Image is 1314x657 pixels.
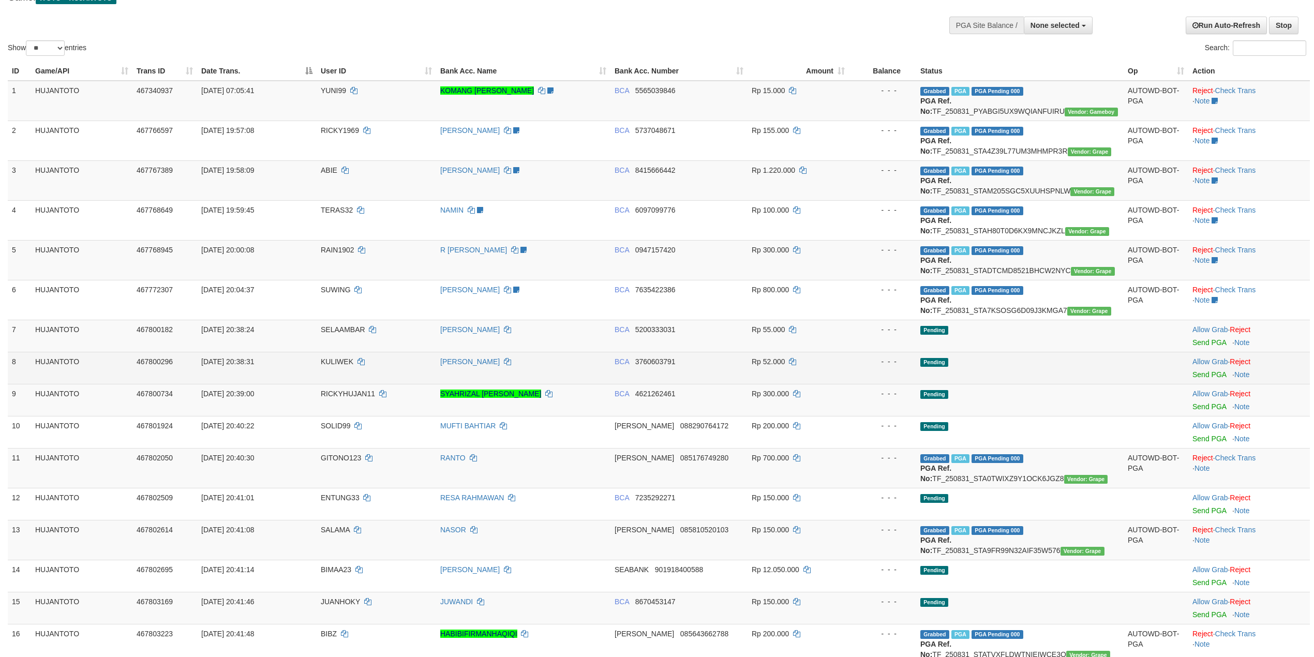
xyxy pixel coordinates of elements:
[321,286,351,294] span: SUWING
[1071,267,1115,276] span: Vendor URL: https://settle31.1velocity.biz
[8,416,31,448] td: 10
[1124,62,1188,81] th: Op: activate to sort column ascending
[752,166,795,174] span: Rp 1.220.000
[1192,325,1228,334] a: Allow Grab
[1234,578,1250,587] a: Note
[321,454,361,462] span: GITONO123
[137,166,173,174] span: 467767389
[26,40,65,56] select: Showentries
[8,81,31,121] td: 1
[1215,166,1256,174] a: Check Trans
[31,160,132,200] td: HUJANTOTO
[1230,598,1250,606] a: Reject
[1192,390,1230,398] span: ·
[920,97,951,115] b: PGA Ref. No:
[920,464,951,483] b: PGA Ref. No:
[321,126,359,135] span: RICKY1969
[916,280,1124,320] td: TF_250831_STA7KSOSG6D09J3KMGA7
[1194,296,1210,304] a: Note
[8,488,31,520] td: 12
[201,86,254,95] span: [DATE] 07:05:41
[635,390,676,398] span: Copy 4621262461 to clipboard
[972,454,1023,463] span: PGA Pending
[1192,422,1230,430] span: ·
[853,324,912,335] div: - - -
[1070,187,1114,196] span: Vendor URL: https://settle31.1velocity.biz
[680,422,728,430] span: Copy 088290764172 to clipboard
[972,127,1023,136] span: PGA Pending
[615,246,629,254] span: BCA
[201,325,254,334] span: [DATE] 20:38:24
[972,246,1023,255] span: PGA Pending
[615,422,674,430] span: [PERSON_NAME]
[1192,454,1213,462] a: Reject
[1194,536,1210,544] a: Note
[201,286,254,294] span: [DATE] 20:04:37
[201,357,254,366] span: [DATE] 20:38:31
[615,286,629,294] span: BCA
[8,240,31,280] td: 5
[920,296,951,315] b: PGA Ref. No:
[137,526,173,534] span: 467802614
[916,200,1124,240] td: TF_250831_STAH80T0D6KX9MNCJKZL
[31,448,132,488] td: HUJANTOTO
[1124,448,1188,488] td: AUTOWD-BOT-PGA
[1192,206,1213,214] a: Reject
[1230,357,1250,366] a: Reject
[31,240,132,280] td: HUJANTOTO
[1230,565,1250,574] a: Reject
[1233,40,1306,56] input: Search:
[1124,81,1188,121] td: AUTOWD-BOT-PGA
[849,62,916,81] th: Balance
[853,245,912,255] div: - - -
[440,422,496,430] a: MUFTI BAHTIAR
[201,390,254,398] span: [DATE] 20:39:00
[321,357,353,366] span: KULIWEK
[853,356,912,367] div: - - -
[1124,121,1188,160] td: AUTOWD-BOT-PGA
[201,166,254,174] span: [DATE] 19:58:09
[610,62,748,81] th: Bank Acc. Number: activate to sort column ascending
[321,166,337,174] span: ABIE
[1192,610,1226,619] a: Send PGA
[916,81,1124,121] td: TF_250831_PYABGI5UX9WQIANFUIRU
[1188,200,1310,240] td: · ·
[1065,108,1117,116] span: Vendor URL: https://payment21.1velocity.biz
[1065,227,1109,236] span: Vendor URL: https://settle31.1velocity.biz
[440,286,500,294] a: [PERSON_NAME]
[1234,402,1250,411] a: Note
[321,565,351,574] span: BIMAA23
[1194,256,1210,264] a: Note
[137,86,173,95] span: 467340937
[920,358,948,367] span: Pending
[440,126,500,135] a: [PERSON_NAME]
[752,454,789,462] span: Rp 700.000
[1192,630,1213,638] a: Reject
[1064,475,1108,484] span: Vendor URL: https://settle31.1velocity.biz
[31,62,132,81] th: Game/API: activate to sort column ascending
[1024,17,1093,34] button: None selected
[853,421,912,431] div: - - -
[1188,81,1310,121] td: · ·
[853,492,912,503] div: - - -
[752,206,789,214] span: Rp 100.000
[1188,121,1310,160] td: · ·
[1215,286,1256,294] a: Check Trans
[1192,506,1226,515] a: Send PGA
[440,390,541,398] a: SYAHRIZAL [PERSON_NAME]
[440,86,534,95] a: KOMANG [PERSON_NAME]
[137,494,173,502] span: 467802509
[752,390,789,398] span: Rp 300.000
[1124,240,1188,280] td: AUTOWD-BOT-PGA
[1192,494,1230,502] span: ·
[655,565,703,574] span: Copy 901918400588 to clipboard
[752,126,789,135] span: Rp 155.000
[752,325,785,334] span: Rp 55.000
[920,326,948,335] span: Pending
[137,390,173,398] span: 467800734
[440,526,466,534] a: NASOR
[920,390,948,399] span: Pending
[1194,137,1210,145] a: Note
[8,448,31,488] td: 11
[1188,384,1310,416] td: ·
